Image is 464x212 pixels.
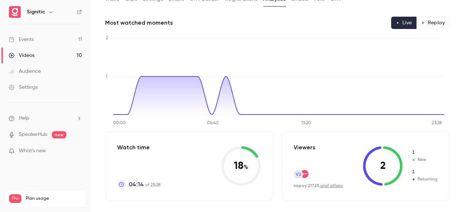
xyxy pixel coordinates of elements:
span: What's new [19,147,46,155]
tspan: 1 [106,75,107,79]
span: New [411,157,438,163]
span: Plan usage [26,196,82,201]
tspan: 06:40 [207,121,219,125]
span: Returning [411,169,438,175]
h6: Signitic [27,8,45,16]
img: Signitic [9,6,21,18]
tspan: 13:20 [301,121,311,125]
span: New [411,149,438,156]
h2: Most watched moments [105,18,173,27]
div: Settings [9,84,38,91]
span: 04:14 [129,180,144,189]
li: help-dropdown-opener [9,115,82,122]
a: and others [320,184,343,188]
a: SpeakerHub [19,131,47,138]
span: new [52,131,66,138]
tspan: 00:00 [113,121,126,125]
p: of 23:28 [129,180,161,189]
div: Events [9,36,34,43]
span: vopoy 21725 [294,183,319,188]
button: Replay [417,17,449,29]
div: , [294,183,343,189]
p: Watch time [117,143,161,152]
tspan: 2 [106,36,108,40]
tspan: 23:28 [432,121,442,125]
span: v2 [296,171,301,178]
button: Live [391,17,417,29]
span: Help [19,115,29,122]
div: Videos [9,52,34,59]
div: Audience [9,68,41,75]
span: Pro [9,194,21,203]
p: Viewers [294,143,315,152]
span: Returning [411,176,438,183]
img: signitic.com [301,170,308,178]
